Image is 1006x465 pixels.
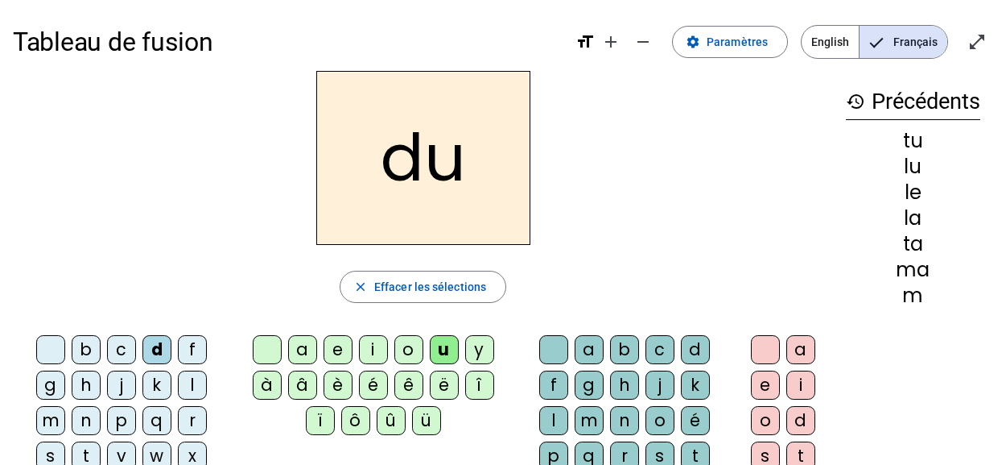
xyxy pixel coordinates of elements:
[627,26,659,58] button: Diminuer la taille de la police
[751,406,780,435] div: o
[686,35,700,49] mat-icon: settings
[306,406,335,435] div: ï
[465,371,494,400] div: î
[359,371,388,400] div: é
[36,371,65,400] div: g
[801,25,948,59] mat-button-toggle-group: Language selection
[107,335,136,364] div: c
[633,32,653,52] mat-icon: remove
[610,371,639,400] div: h
[846,84,980,120] h3: Précédents
[751,371,780,400] div: e
[394,335,423,364] div: o
[595,26,627,58] button: Augmenter la taille de la police
[324,335,353,364] div: e
[430,371,459,400] div: ë
[802,26,859,58] span: English
[465,335,494,364] div: y
[967,32,987,52] mat-icon: open_in_full
[72,335,101,364] div: b
[430,335,459,364] div: u
[107,406,136,435] div: p
[539,371,568,400] div: f
[288,335,317,364] div: a
[178,406,207,435] div: r
[142,335,171,364] div: d
[13,16,563,68] h1: Tableau de fusion
[253,371,282,400] div: à
[786,335,815,364] div: a
[539,406,568,435] div: l
[846,157,980,176] div: lu
[107,371,136,400] div: j
[316,71,530,245] h2: du
[288,371,317,400] div: â
[601,32,621,52] mat-icon: add
[575,335,604,364] div: a
[178,335,207,364] div: f
[786,371,815,400] div: i
[412,406,441,435] div: ü
[374,277,486,297] span: Effacer les sélections
[672,26,788,58] button: Paramètres
[846,183,980,202] div: le
[341,406,370,435] div: ô
[394,371,423,400] div: ê
[681,371,710,400] div: k
[142,371,171,400] div: k
[72,371,101,400] div: h
[340,271,506,303] button: Effacer les sélections
[645,335,674,364] div: c
[377,406,406,435] div: û
[860,26,947,58] span: Français
[961,26,993,58] button: Entrer en plein écran
[707,32,768,52] span: Paramètres
[645,406,674,435] div: o
[575,371,604,400] div: g
[353,280,368,294] mat-icon: close
[575,32,595,52] mat-icon: format_size
[846,131,980,151] div: tu
[610,335,639,364] div: b
[324,371,353,400] div: è
[610,406,639,435] div: n
[846,260,980,280] div: ma
[72,406,101,435] div: n
[359,335,388,364] div: i
[846,235,980,254] div: ta
[846,92,865,111] mat-icon: history
[681,406,710,435] div: é
[846,286,980,305] div: m
[575,406,604,435] div: m
[178,371,207,400] div: l
[786,406,815,435] div: d
[142,406,171,435] div: q
[645,371,674,400] div: j
[846,209,980,228] div: la
[681,335,710,364] div: d
[36,406,65,435] div: m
